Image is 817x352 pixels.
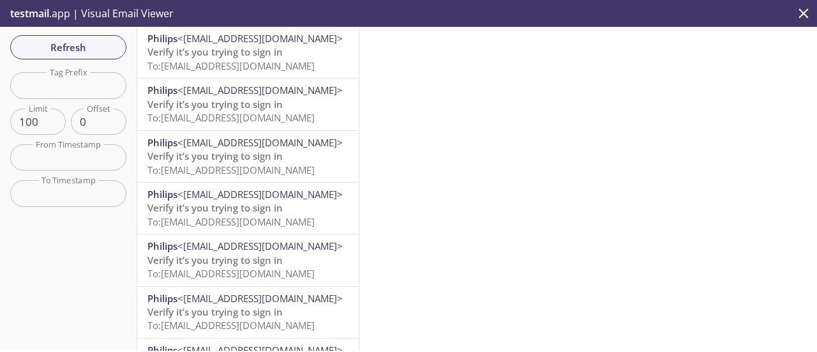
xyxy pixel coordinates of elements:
[137,183,359,234] div: Philips<[EMAIL_ADDRESS][DOMAIN_NAME]>Verify it’s you trying to sign inTo:[EMAIL_ADDRESS][DOMAIN_N...
[10,35,126,59] button: Refresh
[147,188,177,201] span: Philips
[137,287,359,338] div: Philips<[EMAIL_ADDRESS][DOMAIN_NAME]>Verify it’s you trying to sign inTo:[EMAIL_ADDRESS][DOMAIN_N...
[147,319,315,332] span: To: [EMAIL_ADDRESS][DOMAIN_NAME]
[137,79,359,130] div: Philips<[EMAIL_ADDRESS][DOMAIN_NAME]>Verify it’s you trying to sign inTo:[EMAIL_ADDRESS][DOMAIN_N...
[177,188,343,201] span: <[EMAIL_ADDRESS][DOMAIN_NAME]>
[137,234,359,286] div: Philips<[EMAIL_ADDRESS][DOMAIN_NAME]>Verify it’s you trying to sign inTo:[EMAIL_ADDRESS][DOMAIN_N...
[147,215,315,228] span: To: [EMAIL_ADDRESS][DOMAIN_NAME]
[147,136,177,149] span: Philips
[147,201,283,214] span: Verify it’s you trying to sign in
[137,27,359,78] div: Philips<[EMAIL_ADDRESS][DOMAIN_NAME]>Verify it’s you trying to sign inTo:[EMAIL_ADDRESS][DOMAIN_N...
[10,6,49,20] span: testmail
[147,32,177,45] span: Philips
[147,267,315,280] span: To: [EMAIL_ADDRESS][DOMAIN_NAME]
[147,111,315,124] span: To: [EMAIL_ADDRESS][DOMAIN_NAME]
[147,292,177,305] span: Philips
[147,98,283,111] span: Verify it’s you trying to sign in
[177,292,343,305] span: <[EMAIL_ADDRESS][DOMAIN_NAME]>
[147,164,315,176] span: To: [EMAIL_ADDRESS][DOMAIN_NAME]
[177,32,343,45] span: <[EMAIL_ADDRESS][DOMAIN_NAME]>
[147,254,283,266] span: Verify it’s you trying to sign in
[147,45,283,58] span: Verify it’s you trying to sign in
[20,39,116,56] span: Refresh
[147,305,283,318] span: Verify it’s you trying to sign in
[147,59,315,72] span: To: [EMAIL_ADDRESS][DOMAIN_NAME]
[177,84,343,96] span: <[EMAIL_ADDRESS][DOMAIN_NAME]>
[147,240,177,252] span: Philips
[177,136,343,149] span: <[EMAIL_ADDRESS][DOMAIN_NAME]>
[137,131,359,182] div: Philips<[EMAIL_ADDRESS][DOMAIN_NAME]>Verify it’s you trying to sign inTo:[EMAIL_ADDRESS][DOMAIN_N...
[147,84,177,96] span: Philips
[147,149,283,162] span: Verify it’s you trying to sign in
[177,240,343,252] span: <[EMAIL_ADDRESS][DOMAIN_NAME]>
